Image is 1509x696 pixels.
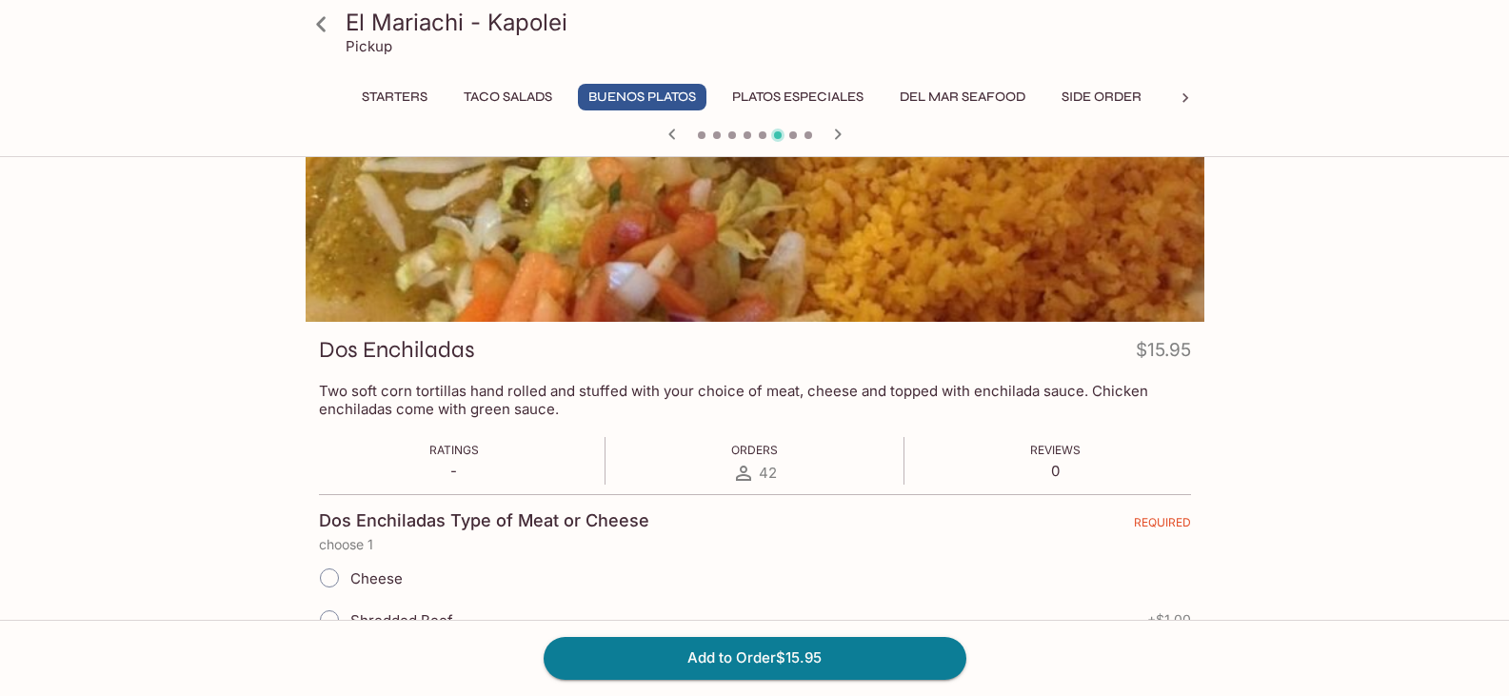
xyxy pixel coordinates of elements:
[350,569,403,587] span: Cheese
[731,443,778,457] span: Orders
[319,537,1191,552] p: choose 1
[319,382,1191,418] p: Two soft corn tortillas hand rolled and stuffed with your choice of meat, cheese and topped with ...
[1147,612,1191,627] span: + $1.00
[319,510,649,531] h4: Dos Enchiladas Type of Meat or Cheese
[346,8,1197,37] h3: El Mariachi - Kapolei
[544,637,966,679] button: Add to Order$15.95
[722,84,874,110] button: Platos Especiales
[1051,84,1152,110] button: Side Order
[351,84,438,110] button: Starters
[1030,443,1081,457] span: Reviews
[429,443,479,457] span: Ratings
[1030,462,1081,480] p: 0
[350,611,453,629] span: Shredded Beef
[319,335,475,365] h3: Dos Enchiladas
[453,84,563,110] button: Taco Salads
[759,464,777,482] span: 42
[346,37,392,55] p: Pickup
[429,462,479,480] p: -
[1136,335,1191,372] h4: $15.95
[578,84,706,110] button: Buenos Platos
[306,70,1204,322] div: Dos Enchiladas
[1134,515,1191,537] span: REQUIRED
[889,84,1036,110] button: Del Mar Seafood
